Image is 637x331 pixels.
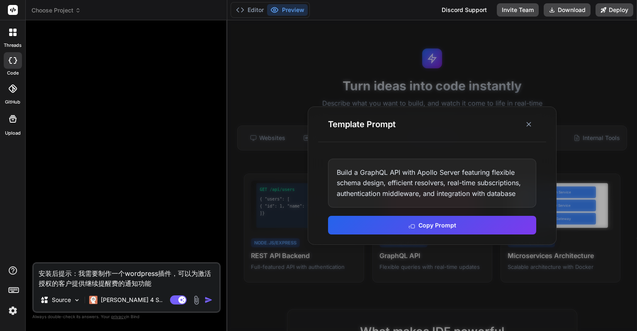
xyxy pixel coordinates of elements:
[111,314,126,319] span: privacy
[7,70,19,77] label: code
[497,3,539,17] button: Invite Team
[5,99,20,106] label: GitHub
[101,296,163,304] p: [PERSON_NAME] 4 S..
[328,159,536,208] div: Build a GraphQL API with Apollo Server featuring flexible schema design, efficient resolvers, rea...
[328,118,396,130] h3: Template Prompt
[4,42,22,49] label: threads
[544,3,591,17] button: Download
[192,295,201,305] img: attachment
[34,263,219,288] textarea: 安装后提示：我需要制作一个wordpress插件，可以为激活授权的客户提供继续提醒费的通知功能
[32,6,81,14] span: Choose Project
[233,4,267,16] button: Editor
[596,3,633,17] button: Deploy
[52,296,71,304] p: Source
[5,130,21,137] label: Upload
[204,296,213,304] img: icon
[73,297,80,304] img: Pick Models
[32,313,221,321] p: Always double-check its answers. Your in Bind
[89,296,97,304] img: Claude 4 Sonnet
[437,3,492,17] div: Discord Support
[6,304,20,318] img: settings
[328,216,536,234] button: Copy Prompt
[267,4,308,16] button: Preview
